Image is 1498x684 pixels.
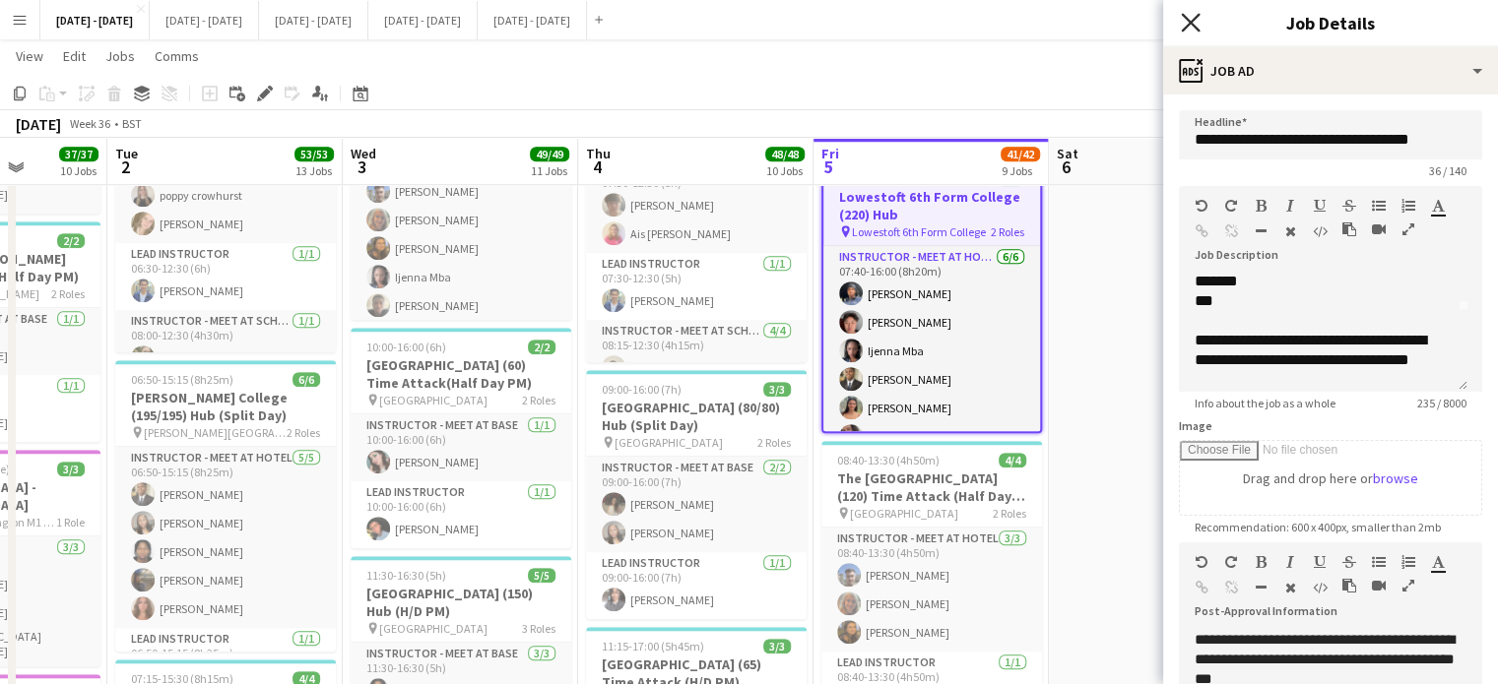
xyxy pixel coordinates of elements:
div: 9 Jobs [1002,163,1039,178]
button: [DATE] - [DATE] [150,1,259,39]
button: Clear Formatting [1283,580,1297,595]
span: Jobs [105,47,135,65]
button: Undo [1195,198,1208,214]
span: 2 Roles [993,506,1026,521]
span: Recommendation: 600 x 400px, smaller than 2mb [1179,520,1457,534]
span: 5/5 [528,568,555,583]
span: Lowestoft 6th Form College [852,224,986,239]
button: Ordered List [1401,554,1415,570]
app-job-card: 07:30-12:30 (5h)7/7[GEOGRAPHIC_DATA] (220) Hub (H/D AM) [GEOGRAPHIC_DATA]3 RolesInstructor - Meet... [586,71,807,362]
span: 2 Roles [51,286,85,301]
span: Comms [155,47,199,65]
span: [GEOGRAPHIC_DATA] [379,393,488,407]
div: 13 Jobs [295,163,333,178]
span: 5 [818,155,839,178]
span: [PERSON_NAME][GEOGRAPHIC_DATA] [144,425,287,440]
button: Redo [1224,198,1238,214]
app-card-role: Lead Instructor1/110:00-16:00 (6h)[PERSON_NAME] [351,481,571,548]
span: View [16,47,43,65]
span: 4/4 [999,453,1026,467]
span: 2 Roles [757,435,791,450]
button: Fullscreen [1401,221,1415,237]
button: Italic [1283,198,1297,214]
span: Thu [586,145,611,162]
a: View [8,43,51,69]
span: Week 36 [65,116,114,131]
button: Text Color [1431,554,1445,570]
span: 06:50-15:15 (8h25m) [131,372,233,387]
button: HTML Code [1313,580,1327,595]
span: 10:00-16:00 (6h) [366,340,446,354]
button: Bold [1254,198,1268,214]
button: [DATE] - [DATE] [478,1,587,39]
app-card-role: Instructor - Meet at School1/108:00-12:30 (4h30m)[PERSON_NAME] [115,310,336,377]
span: 4 [583,155,611,178]
div: [DATE] [16,114,61,134]
h3: [GEOGRAPHIC_DATA] (150) Hub (H/D PM) [351,585,571,620]
div: BST [122,116,142,131]
button: Text Color [1431,198,1445,214]
span: Wed [351,145,376,162]
span: [GEOGRAPHIC_DATA] [379,621,488,636]
app-card-role: Instructor - Meet at Hotel5/506:50-15:15 (8h25m)[PERSON_NAME][PERSON_NAME][PERSON_NAME][PERSON_NA... [115,447,336,628]
h3: The [GEOGRAPHIC_DATA] (120) Time Attack (Half Day AM) [821,469,1042,505]
button: Horizontal Line [1254,223,1268,239]
span: 36 / 140 [1413,163,1482,178]
div: Job Ad [1163,47,1498,94]
span: 2 Roles [287,425,320,440]
h3: [GEOGRAPHIC_DATA] (80/80) Hub (Split Day) [586,399,807,434]
app-job-card: 06:50-15:15 (8h25m)6/6[PERSON_NAME] College (195/195) Hub (Split Day) [PERSON_NAME][GEOGRAPHIC_DA... [115,360,336,652]
div: 09:00-16:00 (7h)3/3[GEOGRAPHIC_DATA] (80/80) Hub (Split Day) [GEOGRAPHIC_DATA]2 RolesInstructor -... [586,370,807,619]
a: Comms [147,43,207,69]
span: 09:00-16:00 (7h) [602,382,682,397]
app-card-role: Lead Instructor1/107:30-12:30 (5h)[PERSON_NAME] [586,253,807,320]
app-job-card: 10:00-16:00 (6h)2/2[GEOGRAPHIC_DATA] (60) Time Attack(Half Day PM) [GEOGRAPHIC_DATA]2 RolesInstru... [351,328,571,548]
button: Ordered List [1401,198,1415,214]
span: 3 Roles [522,621,555,636]
span: 6/6 [293,372,320,387]
span: 3/3 [763,639,791,653]
button: [DATE] - [DATE] [259,1,368,39]
span: 2 [112,155,138,178]
span: 37/37 [59,147,98,161]
app-card-role: Lead Instructor1/106:30-12:30 (6h)[PERSON_NAME] [115,243,336,310]
h3: Lowestoft 6th Form College (220) Hub [823,188,1040,223]
span: 1 Role [56,515,85,529]
span: 2 Roles [991,224,1024,239]
button: Horizontal Line [1254,580,1268,595]
span: 11:15-17:00 (5h45m) [602,639,704,653]
app-card-role: Instructor - Meet at Base2/206:30-12:30 (6h)poppy crowhurst[PERSON_NAME] [115,148,336,243]
button: Underline [1313,198,1327,214]
button: Insert video [1372,221,1386,237]
span: 41/42 [1001,147,1040,161]
div: 10 Jobs [766,163,804,178]
button: [DATE] - [DATE] [40,1,150,39]
button: Unordered List [1372,554,1386,570]
span: 11:30-16:30 (5h) [366,568,446,583]
span: Edit [63,47,86,65]
app-card-role: Instructor - Meet at Hotel6/609:10-16:10 (7h)[PERSON_NAME][PERSON_NAME][PERSON_NAME][PERSON_NAME]... [351,115,571,325]
app-card-role: Instructor - Meet at Base2/209:00-16:00 (7h)[PERSON_NAME][PERSON_NAME] [586,457,807,552]
span: 48/48 [765,147,805,161]
h3: Job Details [1163,10,1498,35]
span: 2/2 [528,340,555,354]
button: Underline [1313,554,1327,570]
app-card-role: Instructor - Meet at Base2/207:30-12:30 (5h)[PERSON_NAME]Ais [PERSON_NAME] [586,157,807,253]
button: Italic [1283,554,1297,570]
span: Sat [1057,145,1078,162]
h3: [PERSON_NAME] College (195/195) Hub (Split Day) [115,389,336,424]
a: Jobs [98,43,143,69]
span: 2/2 [57,233,85,248]
button: Paste as plain text [1342,578,1356,593]
button: Unordered List [1372,198,1386,214]
button: Fullscreen [1401,578,1415,593]
button: HTML Code [1313,223,1327,239]
span: 53/53 [294,147,334,161]
button: Paste as plain text [1342,221,1356,237]
div: 11 Jobs [531,163,568,178]
span: Info about the job as a whole [1179,396,1351,410]
div: 10 Jobs [60,163,98,178]
span: 3/3 [57,462,85,476]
